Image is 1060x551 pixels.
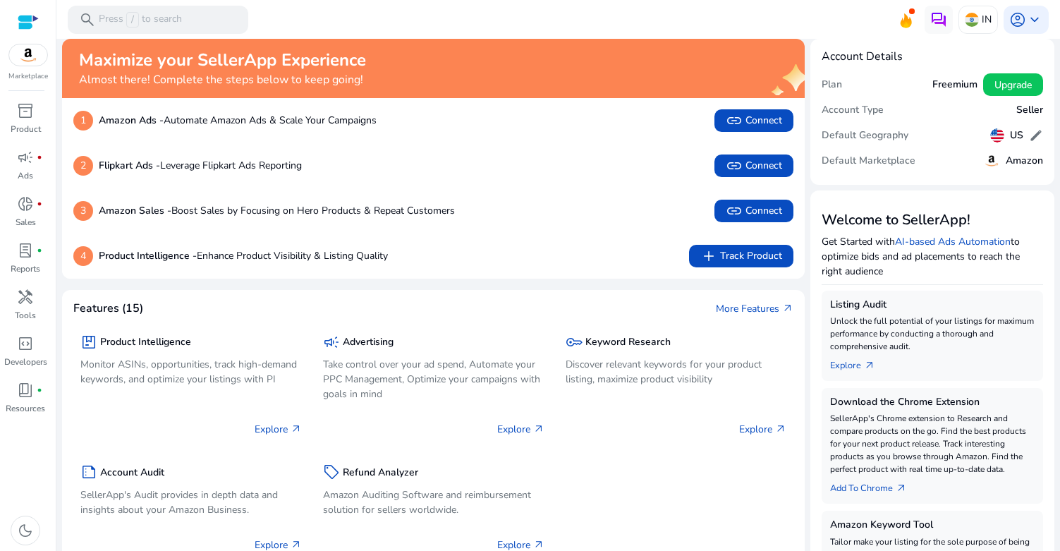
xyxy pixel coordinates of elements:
[1006,155,1043,167] h5: Amazon
[17,382,34,399] span: book_4
[965,13,979,27] img: in.svg
[291,539,302,550] span: arrow_outward
[1016,104,1043,116] h5: Seller
[323,334,340,351] span: campaign
[822,50,1043,63] h4: Account Details
[994,78,1032,92] span: Upgrade
[37,155,42,160] span: fiber_manual_record
[822,79,842,91] h5: Plan
[895,235,1011,248] a: AI-based Ads Automation
[17,149,34,166] span: campaign
[716,301,793,316] a: More Featuresarrow_outward
[566,357,787,387] p: Discover relevant keywords for your product listing, maximize product visibility
[822,155,915,167] h5: Default Marketplace
[17,195,34,212] span: donut_small
[99,203,455,218] p: Boost Sales by Focusing on Hero Products & Repeat Customers
[726,157,743,174] span: link
[983,73,1043,96] button: Upgrade
[782,303,793,314] span: arrow_outward
[323,464,340,480] span: sell
[37,248,42,253] span: fiber_manual_record
[291,423,302,435] span: arrow_outward
[73,246,93,266] p: 4
[323,357,544,401] p: Take control over your ad spend, Automate your PPC Management, Optimize your campaigns with goals...
[739,422,786,437] p: Explore
[323,488,544,517] p: Amazon Auditing Software and reimbursement solution for sellers worldwide.
[990,128,1004,143] img: us.svg
[726,202,782,219] span: Connect
[100,467,164,479] h5: Account Audit
[79,73,366,87] h4: Almost there! Complete the steps below to keep going!
[700,248,717,265] span: add
[6,402,45,415] p: Resources
[830,412,1035,476] p: SellerApp's Chrome extension to Research and compare products on the go. Find the best products f...
[700,248,782,265] span: Track Product
[17,242,34,259] span: lab_profile
[99,248,388,263] p: Enhance Product Visibility & Listing Quality
[37,201,42,207] span: fiber_manual_record
[726,112,782,129] span: Connect
[80,488,302,517] p: SellerApp's Audit provides in depth data and insights about your Amazon Business.
[830,396,1035,408] h5: Download the Chrome Extension
[9,44,47,66] img: amazon.svg
[714,200,793,222] button: linkConnect
[983,152,1000,169] img: amazon.svg
[73,302,143,315] h4: Features (15)
[830,519,1035,531] h5: Amazon Keyword Tool
[864,360,875,371] span: arrow_outward
[73,156,93,176] p: 2
[1010,130,1023,142] h5: US
[17,102,34,119] span: inventory_2
[689,245,793,267] button: addTrack Product
[1029,128,1043,143] span: edit
[714,155,793,177] button: linkConnect
[343,337,394,349] h5: Advertising
[15,309,36,322] p: Tools
[822,130,908,142] h5: Default Geography
[99,113,377,128] p: Automate Amazon Ads & Scale Your Campaigns
[1009,11,1026,28] span: account_circle
[11,123,41,135] p: Product
[932,79,977,91] h5: Freemium
[830,353,887,373] a: Explorearrow_outward
[1026,11,1043,28] span: keyboard_arrow_down
[99,12,182,28] p: Press to search
[17,335,34,352] span: code_blocks
[533,539,544,550] span: arrow_outward
[896,483,907,494] span: arrow_outward
[775,423,786,435] span: arrow_outward
[37,387,42,393] span: fiber_manual_record
[822,212,1043,229] h3: Welcome to SellerApp!
[99,249,197,262] b: Product Intelligence -
[126,12,139,28] span: /
[99,204,171,217] b: Amazon Sales -
[80,334,97,351] span: package
[726,202,743,219] span: link
[73,201,93,221] p: 3
[80,357,302,387] p: Monitor ASINs, opportunities, track high-demand keywords, and optimize your listings with PI
[99,159,160,172] b: Flipkart Ads -
[830,315,1035,353] p: Unlock the full potential of your listings for maximum performance by conducting a thorough and c...
[714,109,793,132] button: linkConnect
[585,337,671,349] h5: Keyword Research
[8,71,48,82] p: Marketplace
[99,114,164,127] b: Amazon Ads -
[11,262,40,275] p: Reports
[497,422,544,437] p: Explore
[4,356,47,368] p: Developers
[80,464,97,480] span: summarize
[566,334,583,351] span: key
[830,476,918,495] a: Add To Chrome
[822,104,884,116] h5: Account Type
[255,422,302,437] p: Explore
[343,467,418,479] h5: Refund Analyzer
[982,7,992,32] p: IN
[18,169,33,182] p: Ads
[99,158,302,173] p: Leverage Flipkart Ads Reporting
[73,111,93,131] p: 1
[79,11,96,28] span: search
[100,337,191,349] h5: Product Intelligence
[726,112,743,129] span: link
[16,216,36,229] p: Sales
[17,522,34,539] span: dark_mode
